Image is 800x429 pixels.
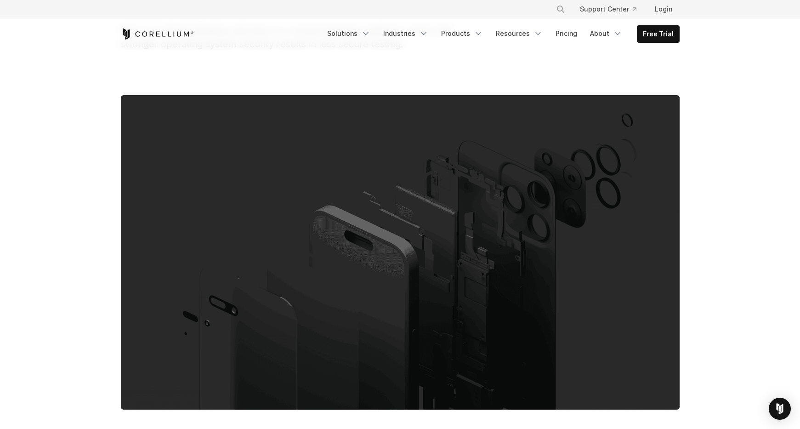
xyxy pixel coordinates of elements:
a: Solutions [322,25,376,42]
a: About [584,25,628,42]
div: Navigation Menu [545,1,680,17]
a: Corellium Home [121,29,194,40]
a: Free Trial [637,26,679,42]
button: Search [552,1,569,17]
div: Open Intercom Messenger [769,398,791,420]
a: Pricing [550,25,583,42]
div: Navigation Menu [322,25,680,43]
a: Login [647,1,680,17]
a: Resources [490,25,548,42]
a: Industries [378,25,434,42]
a: Support Center [573,1,644,17]
a: Products [436,25,488,42]
img: How Stronger Security for Mobile OS Creates Challenges for Testing Applications [121,95,680,410]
